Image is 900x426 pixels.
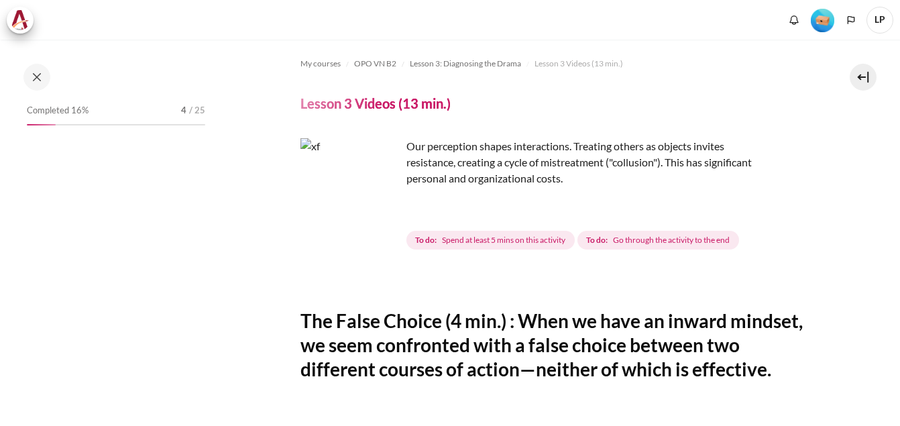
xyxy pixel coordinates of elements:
[300,309,805,382] h2: The False Choice (4 min.) : When we have an inward mindset, we seem confronted with a false choic...
[27,124,56,125] div: 16%
[811,9,834,32] img: Level #1
[535,56,623,72] a: Lesson 3 Videos (13 min.)
[27,104,89,117] span: Completed 16%
[866,7,893,34] a: User menu
[300,138,770,187] p: Our perception shapes interactions. Treating others as objects invites resistance, creating a cyc...
[189,104,205,117] span: / 25
[354,58,396,70] span: OPO VN B2
[415,234,437,246] strong: To do:
[410,58,521,70] span: Lesson 3: Diagnosing the Drama
[586,234,608,246] strong: To do:
[354,56,396,72] a: OPO VN B2
[442,234,565,246] span: Spend at least 5 mins on this activity
[300,138,401,239] img: xf
[784,10,804,30] div: Show notification window with no new notifications
[410,56,521,72] a: Lesson 3: Diagnosing the Drama
[811,7,834,32] div: Level #1
[7,7,40,34] a: Architeck Architeck
[300,58,341,70] span: My courses
[300,95,451,112] h4: Lesson 3 Videos (13 min.)
[11,10,30,30] img: Architeck
[805,7,840,32] a: Level #1
[866,7,893,34] span: LP
[613,234,730,246] span: Go through the activity to the end
[181,104,186,117] span: 4
[841,10,861,30] button: Languages
[300,53,805,74] nav: Navigation bar
[535,58,623,70] span: Lesson 3 Videos (13 min.)
[406,228,742,252] div: Completion requirements for Lesson 3 Videos (13 min.)
[300,56,341,72] a: My courses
